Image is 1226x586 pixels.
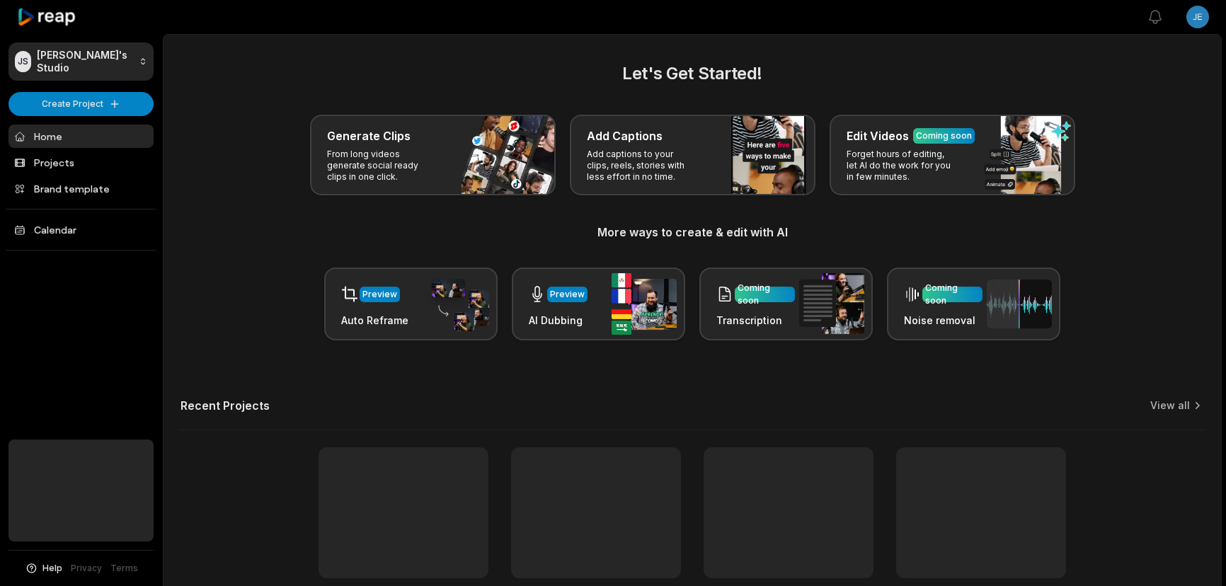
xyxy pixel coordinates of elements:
button: Help [25,562,62,575]
div: Preview [362,288,397,301]
a: Home [8,125,154,148]
h3: Add Captions [587,127,663,144]
a: Projects [8,151,154,174]
h3: Generate Clips [327,127,411,144]
h3: Noise removal [904,313,982,328]
h2: Let's Get Started! [181,61,1204,86]
img: transcription.png [799,273,864,334]
p: [PERSON_NAME]'s Studio [37,49,133,74]
p: From long videos generate social ready clips in one click. [327,149,437,183]
div: JS [15,51,31,72]
a: View all [1150,398,1190,413]
div: Preview [550,288,585,301]
div: Coming soon [925,282,980,307]
h3: Transcription [716,313,795,328]
p: Forget hours of editing, let AI do the work for you in few minutes. [847,149,956,183]
a: Calendar [8,218,154,241]
h3: Edit Videos [847,127,909,144]
h3: AI Dubbing [529,313,588,328]
h3: Auto Reframe [341,313,408,328]
img: ai_dubbing.png [612,273,677,335]
h2: Recent Projects [181,398,270,413]
a: Privacy [71,562,102,575]
div: Coming soon [916,130,972,142]
a: Terms [110,562,138,575]
img: noise_removal.png [987,280,1052,328]
a: Brand template [8,177,154,200]
p: Add captions to your clips, reels, stories with less effort in no time. [587,149,697,183]
div: Coming soon [738,282,792,307]
button: Create Project [8,92,154,116]
h3: More ways to create & edit with AI [181,224,1204,241]
img: auto_reframe.png [424,277,489,332]
span: Help [42,562,62,575]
